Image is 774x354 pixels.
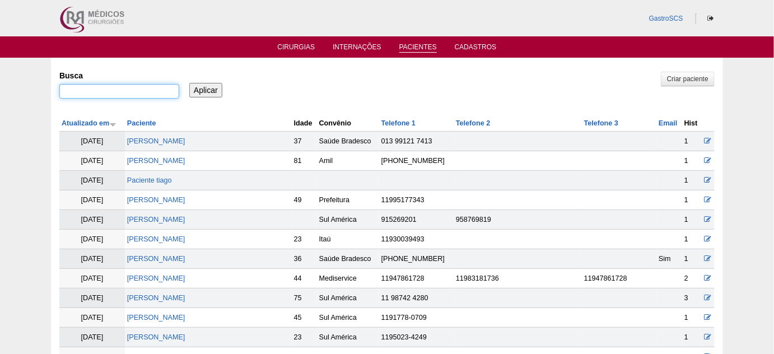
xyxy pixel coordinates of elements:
a: [PERSON_NAME] [127,294,185,302]
td: [DATE] [59,132,125,151]
td: [DATE] [59,308,125,328]
td: Sul América [317,308,379,328]
td: [DATE] [59,269,125,288]
td: 1 [682,328,702,347]
td: 3 [682,288,702,308]
td: [DATE] [59,328,125,347]
label: Busca [59,70,179,81]
td: 45 [292,308,317,328]
th: Idade [292,115,317,132]
td: Amil [317,151,379,171]
input: Digite os termos que você deseja procurar. [59,84,179,99]
img: ordem crescente [109,120,116,128]
a: [PERSON_NAME] [127,216,185,223]
td: 1 [682,308,702,328]
td: [DATE] [59,151,125,171]
td: 1 [682,171,702,190]
td: 2 [682,269,702,288]
a: [PERSON_NAME] [127,137,185,145]
a: Pacientes [399,43,437,53]
i: Sair [707,15,714,22]
td: 37 [292,132,317,151]
td: 44 [292,269,317,288]
td: 11995177343 [379,190,454,210]
a: [PERSON_NAME] [127,235,185,243]
td: 1 [682,190,702,210]
td: 23 [292,328,317,347]
td: [DATE] [59,249,125,269]
td: 11930039493 [379,230,454,249]
a: Email [659,119,678,127]
td: [DATE] [59,210,125,230]
a: [PERSON_NAME] [127,196,185,204]
a: Telefone 3 [584,119,618,127]
td: [DATE] [59,190,125,210]
th: Hist [682,115,702,132]
td: 1 [682,151,702,171]
td: 75 [292,288,317,308]
td: [DATE] [59,230,125,249]
td: 915269201 [379,210,454,230]
th: Convênio [317,115,379,132]
a: Paciente tiago [127,176,172,184]
td: 1 [682,132,702,151]
td: 1 [682,230,702,249]
td: [DATE] [59,171,125,190]
td: 1 [682,210,702,230]
a: Cirurgias [278,43,315,54]
td: 1195023-4249 [379,328,454,347]
td: Sul América [317,288,379,308]
td: Sul América [317,328,379,347]
td: [PHONE_NUMBER] [379,249,454,269]
td: 1 [682,249,702,269]
a: Atualizado em [62,119,116,127]
a: GastroSCS [649,15,683,22]
td: Itaú [317,230,379,249]
td: Sim [656,249,682,269]
a: Criar paciente [661,72,715,86]
td: 11 98742 4280 [379,288,454,308]
td: 81 [292,151,317,171]
td: [DATE] [59,288,125,308]
td: Saúde Bradesco [317,249,379,269]
td: 013 99121 7413 [379,132,454,151]
a: [PERSON_NAME] [127,157,185,165]
a: [PERSON_NAME] [127,274,185,282]
td: Sul América [317,210,379,230]
a: Telefone 2 [456,119,490,127]
td: 11947861728 [582,269,656,288]
td: Saúde Bradesco [317,132,379,151]
td: 1191778-0709 [379,308,454,328]
td: 36 [292,249,317,269]
a: [PERSON_NAME] [127,333,185,341]
td: Prefeitura [317,190,379,210]
td: 11947861728 [379,269,454,288]
td: 23 [292,230,317,249]
a: Paciente [127,119,156,127]
td: [PHONE_NUMBER] [379,151,454,171]
a: Telefone 1 [381,119,416,127]
a: [PERSON_NAME] [127,255,185,263]
td: 49 [292,190,317,210]
td: 958769819 [454,210,582,230]
td: 11983181736 [454,269,582,288]
input: Aplicar [189,83,222,97]
a: [PERSON_NAME] [127,314,185,322]
a: Cadastros [455,43,497,54]
td: Mediservice [317,269,379,288]
a: Internações [333,43,381,54]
